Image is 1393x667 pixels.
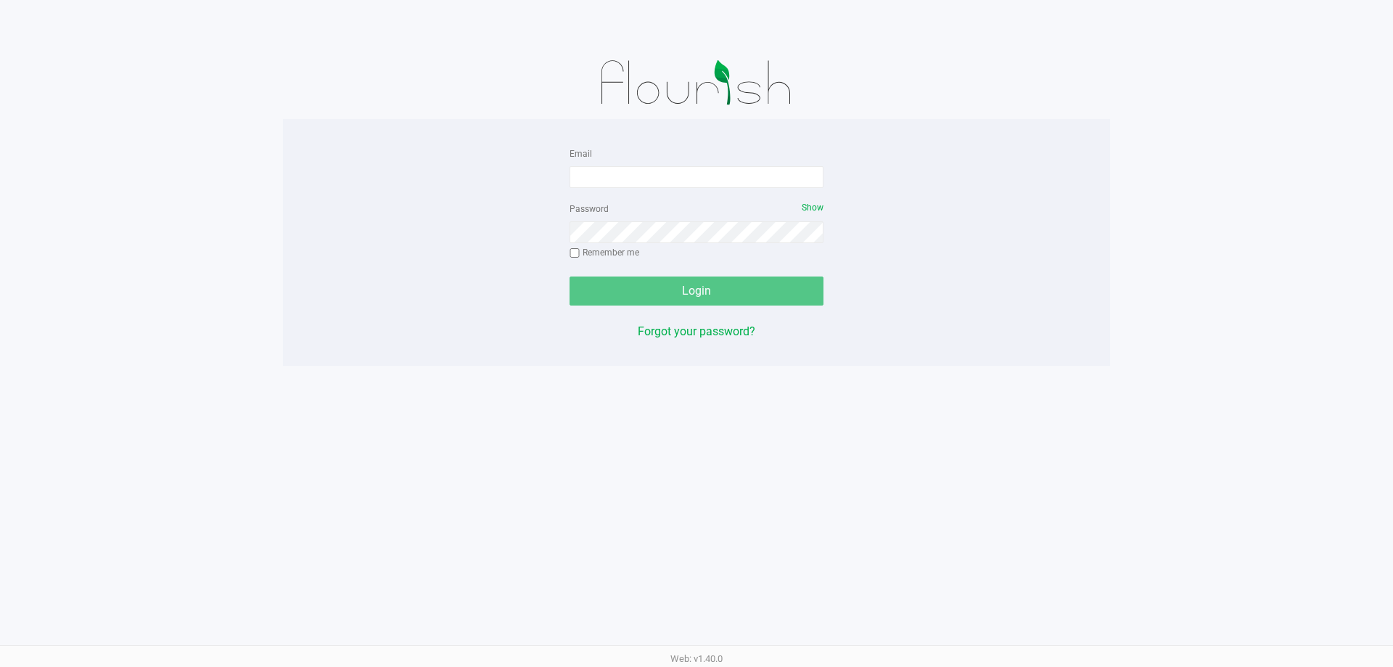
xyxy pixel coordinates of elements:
input: Remember me [570,248,580,258]
span: Show [802,202,823,213]
span: Web: v1.40.0 [670,653,723,664]
label: Email [570,147,592,160]
button: Forgot your password? [638,323,755,340]
label: Password [570,202,609,216]
label: Remember me [570,246,639,259]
